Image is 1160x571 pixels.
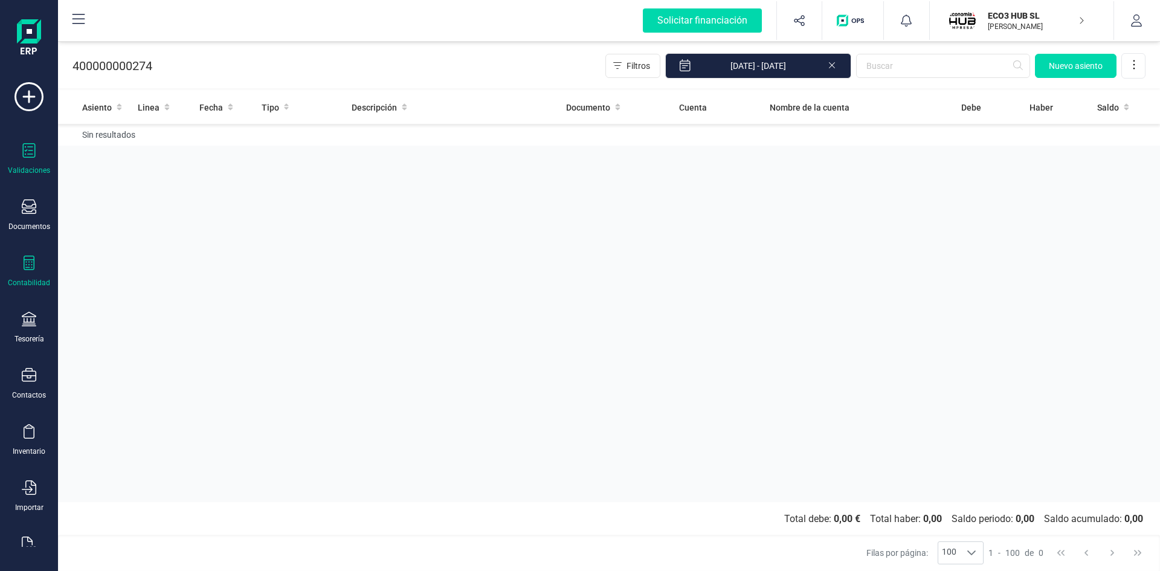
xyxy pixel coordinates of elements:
[352,102,397,114] span: Descripción
[1075,541,1098,564] button: Previous Page
[770,102,849,114] span: Nombre de la cuenta
[1049,541,1072,564] button: First Page
[1029,102,1053,114] span: Haber
[947,512,1039,526] span: Saldo periodo:
[262,102,279,114] span: Tipo
[1124,513,1143,524] b: 0,00
[17,19,41,58] img: Logo Finanedi
[1039,512,1148,526] span: Saldo acumulado:
[1101,541,1124,564] button: Next Page
[949,7,976,34] img: EC
[8,222,50,231] div: Documentos
[1025,547,1034,559] span: de
[961,102,981,114] span: Debe
[8,278,50,288] div: Contabilidad
[1126,541,1149,564] button: Last Page
[72,57,152,74] p: 400000000274
[627,60,650,72] span: Filtros
[1097,102,1119,114] span: Saldo
[834,513,860,524] b: 0,00 €
[1035,54,1116,78] button: Nuevo asiento
[138,102,159,114] span: Linea
[679,102,707,114] span: Cuenta
[12,390,46,400] div: Contactos
[944,1,1099,40] button: ECECO3 HUB SL[PERSON_NAME]
[1049,60,1103,72] span: Nuevo asiento
[82,102,112,114] span: Asiento
[830,1,876,40] button: Logo de OPS
[865,512,947,526] span: Total haber:
[856,54,1030,78] input: Buscar
[58,124,1160,146] td: Sin resultados
[605,54,660,78] button: Filtros
[938,542,960,564] span: 100
[643,8,762,33] div: Solicitar financiación
[1039,547,1043,559] span: 0
[14,334,44,344] div: Tesorería
[988,547,1043,559] div: -
[199,102,223,114] span: Fecha
[1005,547,1020,559] span: 100
[988,547,993,559] span: 1
[837,15,869,27] img: Logo de OPS
[988,22,1084,31] p: [PERSON_NAME]
[923,513,942,524] b: 0,00
[779,512,865,526] span: Total debe:
[566,102,610,114] span: Documento
[628,1,776,40] button: Solicitar financiación
[1016,513,1034,524] b: 0,00
[13,447,45,456] div: Inventario
[8,166,50,175] div: Validaciones
[15,503,43,512] div: Importar
[988,10,1084,22] p: ECO3 HUB SL
[866,541,984,564] div: Filas por página:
